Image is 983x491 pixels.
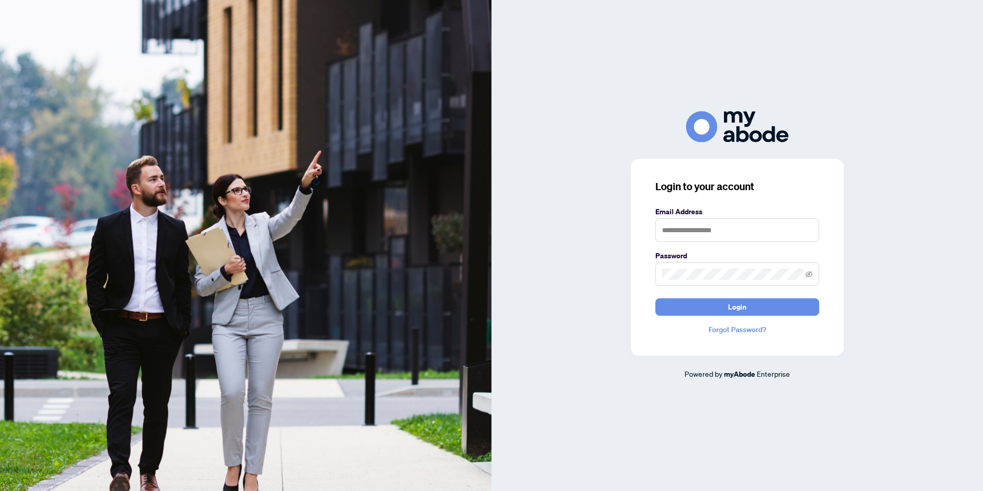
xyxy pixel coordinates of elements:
a: myAbode [724,369,755,380]
span: Login [728,299,746,315]
label: Password [655,250,819,261]
span: eye-invisible [805,271,813,278]
span: Enterprise [757,369,790,378]
h3: Login to your account [655,179,819,194]
button: Login [655,298,819,316]
span: Powered by [685,369,722,378]
label: Email Address [655,206,819,217]
a: Forgot Password? [655,324,819,335]
img: ma-logo [686,111,788,142]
